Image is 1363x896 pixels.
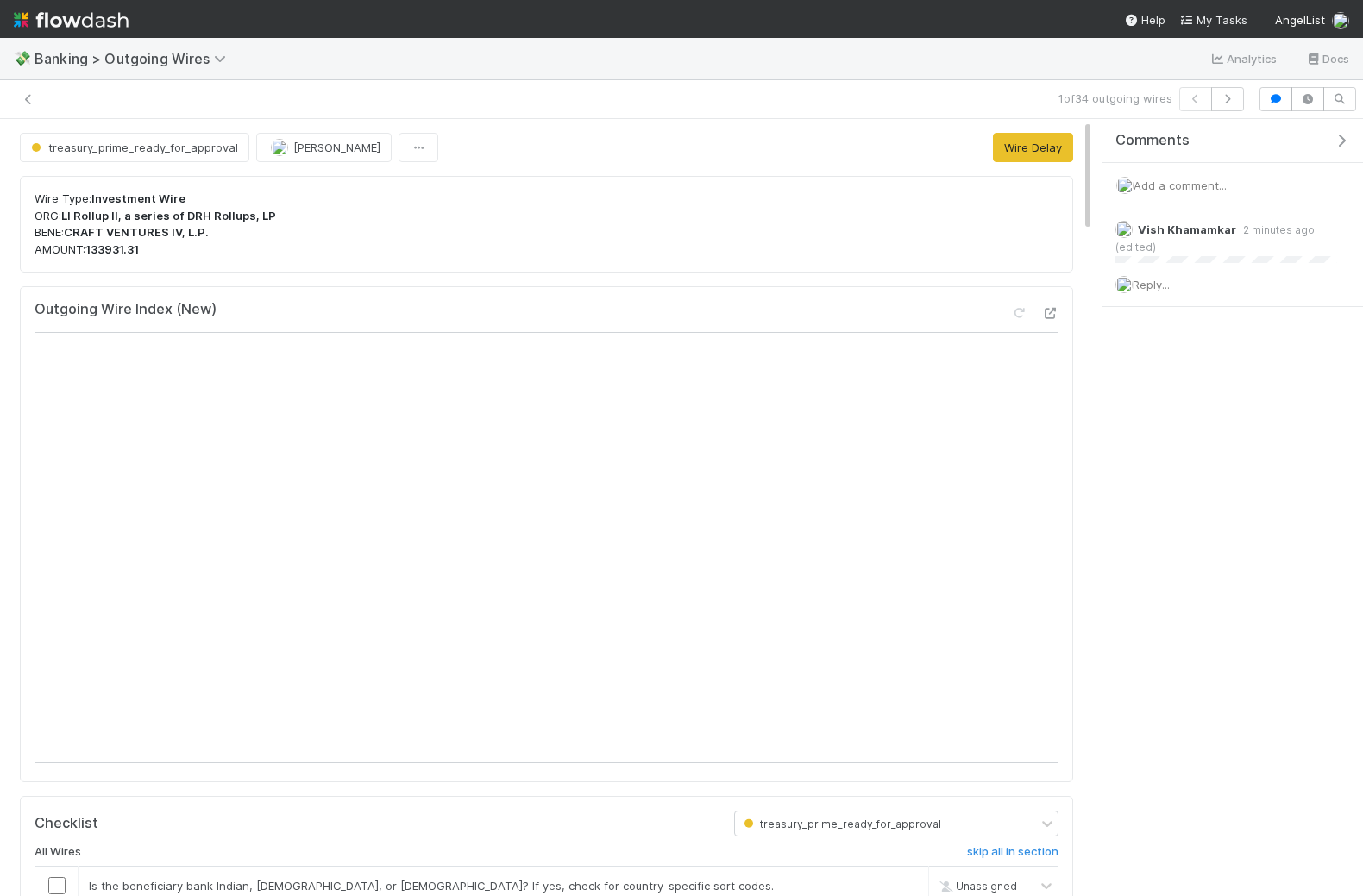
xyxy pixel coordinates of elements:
span: treasury_prime_ready_for_approval [740,818,941,830]
span: Banking > Outgoing Wires [35,50,235,67]
h5: Checklist [35,815,98,832]
span: Add a comment... [1134,179,1227,192]
span: My Tasks [1179,13,1247,27]
h6: All Wires [35,845,81,859]
img: avatar_2de93f86-b6c7-4495-bfe2-fb093354a53c.png [1116,177,1134,194]
div: Help [1124,11,1165,28]
a: Analytics [1209,48,1278,69]
span: Comments [1115,132,1190,149]
h5: Outgoing Wire Index (New) [35,301,217,318]
span: AngelList [1275,13,1325,27]
a: Docs [1305,48,1349,69]
span: Unassigned [935,879,1017,892]
img: avatar_2de93f86-b6c7-4495-bfe2-fb093354a53c.png [1115,221,1133,238]
h6: skip all in section [967,845,1058,859]
span: 1 of 34 outgoing wires [1058,90,1172,107]
span: Is the beneficiary bank Indian, [DEMOGRAPHIC_DATA], or [DEMOGRAPHIC_DATA]? If yes, check for coun... [89,879,774,893]
img: avatar_2de93f86-b6c7-4495-bfe2-fb093354a53c.png [1115,276,1133,293]
a: My Tasks [1179,11,1247,28]
button: [PERSON_NAME] [256,133,392,162]
strong: 133931.31 [85,242,139,256]
p: Wire Type: ORG: BENE: AMOUNT: [35,191,1058,258]
button: Wire Delay [993,133,1073,162]
strong: CRAFT VENTURES IV, L.P. [64,225,209,239]
span: [PERSON_NAME] [293,141,380,154]
span: Vish Khamamkar [1138,222,1236,236]
img: logo-inverted-e16ddd16eac7371096b0.svg [14,5,129,34]
img: avatar_3ada3d7a-7184-472b-a6ff-1830e1bb1afd.png [271,139,288,156]
img: avatar_2de93f86-b6c7-4495-bfe2-fb093354a53c.png [1332,12,1349,29]
strong: Investment Wire [91,191,185,205]
span: 💸 [14,51,31,66]
span: Reply... [1133,278,1170,291]
strong: LI Rollup II, a series of DRH Rollups, LP [61,209,276,222]
a: skip all in section [967,845,1058,866]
